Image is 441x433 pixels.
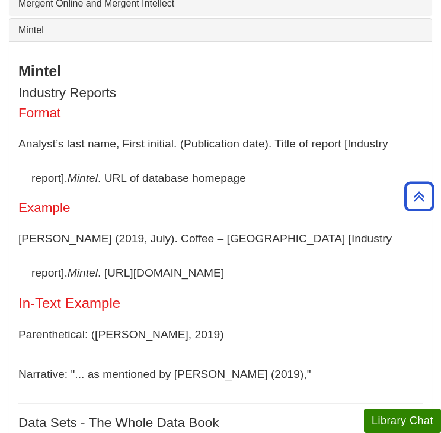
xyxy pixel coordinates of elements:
[18,127,423,195] p: Analyst’s last name, First initial. (Publication date). Title of report [Industry report]. . URL ...
[18,222,423,290] p: [PERSON_NAME] (2019, July). Coffee – [GEOGRAPHIC_DATA] [Industry report]. . [URL][DOMAIN_NAME]
[18,106,423,121] h4: Format
[68,267,98,279] i: Mintel
[18,25,423,36] a: Mintel
[364,409,441,433] button: Library Chat
[18,357,423,392] p: Narrative: "... as mentioned by [PERSON_NAME] (2019),"
[18,416,423,431] h4: Data Sets - The Whole Data Book
[18,86,423,101] h4: Industry Reports
[18,296,423,311] h5: In-Text Example
[400,188,438,204] a: Back to Top
[18,63,61,79] strong: Mintel
[18,317,423,352] p: Parenthetical: ([PERSON_NAME], 2019)
[68,172,98,184] i: Mintel
[18,201,423,216] h4: Example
